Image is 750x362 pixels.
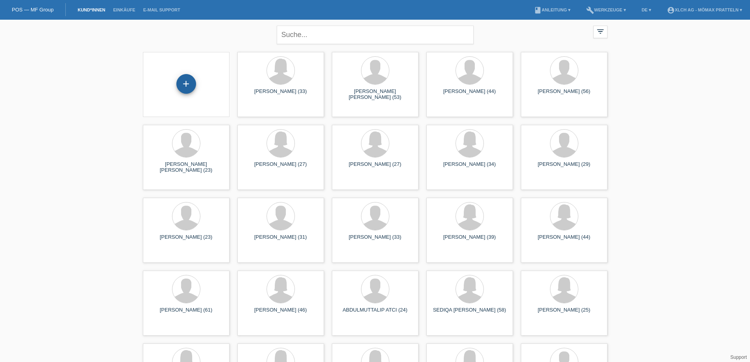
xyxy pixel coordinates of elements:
div: [PERSON_NAME] [PERSON_NAME] (23) [149,161,223,174]
div: [PERSON_NAME] (29) [527,161,601,174]
i: book [534,6,542,14]
a: Einkäufe [109,7,139,12]
div: ABDULMUTTALIP ATCI (24) [338,307,412,319]
div: [PERSON_NAME] (44) [527,234,601,247]
div: [PERSON_NAME] (25) [527,307,601,319]
div: [PERSON_NAME] (33) [244,88,318,101]
div: [PERSON_NAME] (39) [433,234,507,247]
div: [PERSON_NAME] (44) [433,88,507,101]
a: E-Mail Support [139,7,184,12]
div: Kund*in hinzufügen [177,77,196,91]
a: account_circleXLCH AG - Mömax Pratteln ▾ [663,7,746,12]
a: POS — MF Group [12,7,54,13]
a: buildWerkzeuge ▾ [582,7,630,12]
a: DE ▾ [638,7,655,12]
div: [PERSON_NAME] (46) [244,307,318,319]
a: Support [730,355,747,360]
a: bookAnleitung ▾ [530,7,574,12]
input: Suche... [277,26,474,44]
div: [PERSON_NAME] (27) [338,161,412,174]
div: [PERSON_NAME] (23) [149,234,223,247]
div: [PERSON_NAME] (56) [527,88,601,101]
div: [PERSON_NAME] (31) [244,234,318,247]
div: [PERSON_NAME] (33) [338,234,412,247]
i: filter_list [596,27,605,36]
i: account_circle [667,6,675,14]
i: build [586,6,594,14]
div: [PERSON_NAME] [PERSON_NAME] (53) [338,88,412,101]
div: [PERSON_NAME] (27) [244,161,318,174]
div: [PERSON_NAME] (61) [149,307,223,319]
div: SEDIQA [PERSON_NAME] (58) [433,307,507,319]
a: Kund*innen [74,7,109,12]
div: [PERSON_NAME] (34) [433,161,507,174]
